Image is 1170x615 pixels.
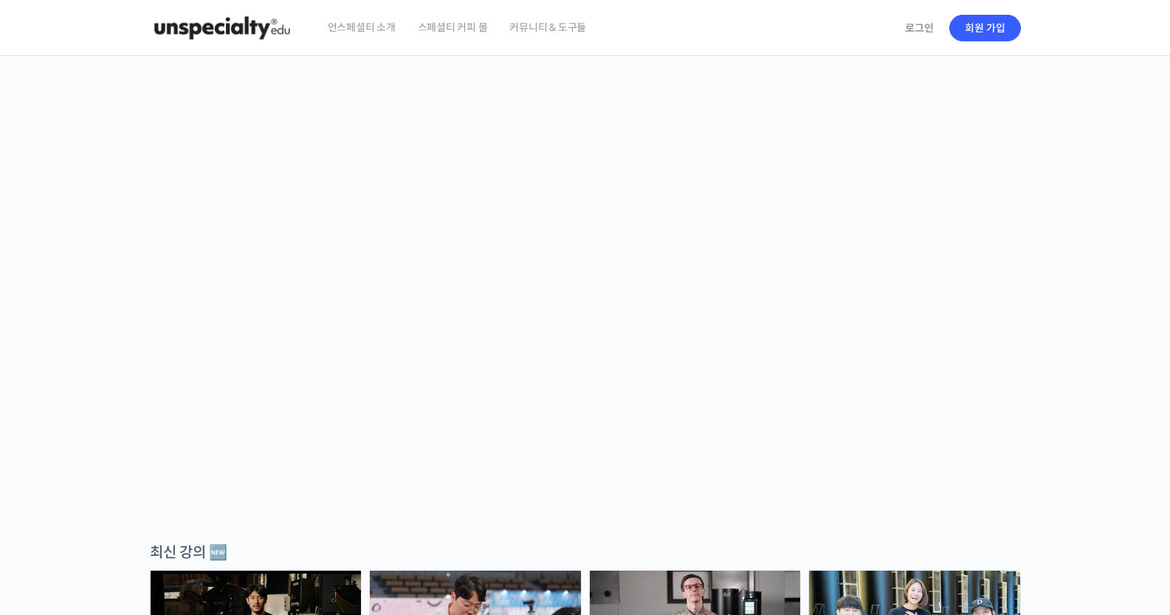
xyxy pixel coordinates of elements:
[150,543,1021,563] div: 최신 강의 🆕
[896,11,943,45] a: 로그인
[15,226,1156,300] p: [PERSON_NAME]을 다하는 당신을 위해, 최고와 함께 만든 커피 클래스
[949,15,1021,41] a: 회원 가입
[15,307,1156,328] p: 시간과 장소에 구애받지 않고, 검증된 커리큘럼으로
